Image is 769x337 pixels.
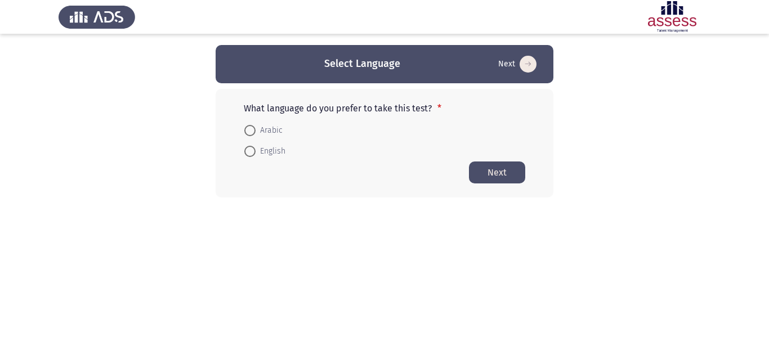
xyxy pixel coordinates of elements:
[256,145,285,158] span: English
[495,55,540,73] button: Start assessment
[244,103,525,114] p: What language do you prefer to take this test?
[634,1,710,33] img: Assessment logo of ASSESS Focus 4 Module Assessment (EN/AR) (Advanced - IB)
[256,124,283,137] span: Arabic
[469,161,525,183] button: Start assessment
[59,1,135,33] img: Assess Talent Management logo
[324,57,400,71] h3: Select Language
